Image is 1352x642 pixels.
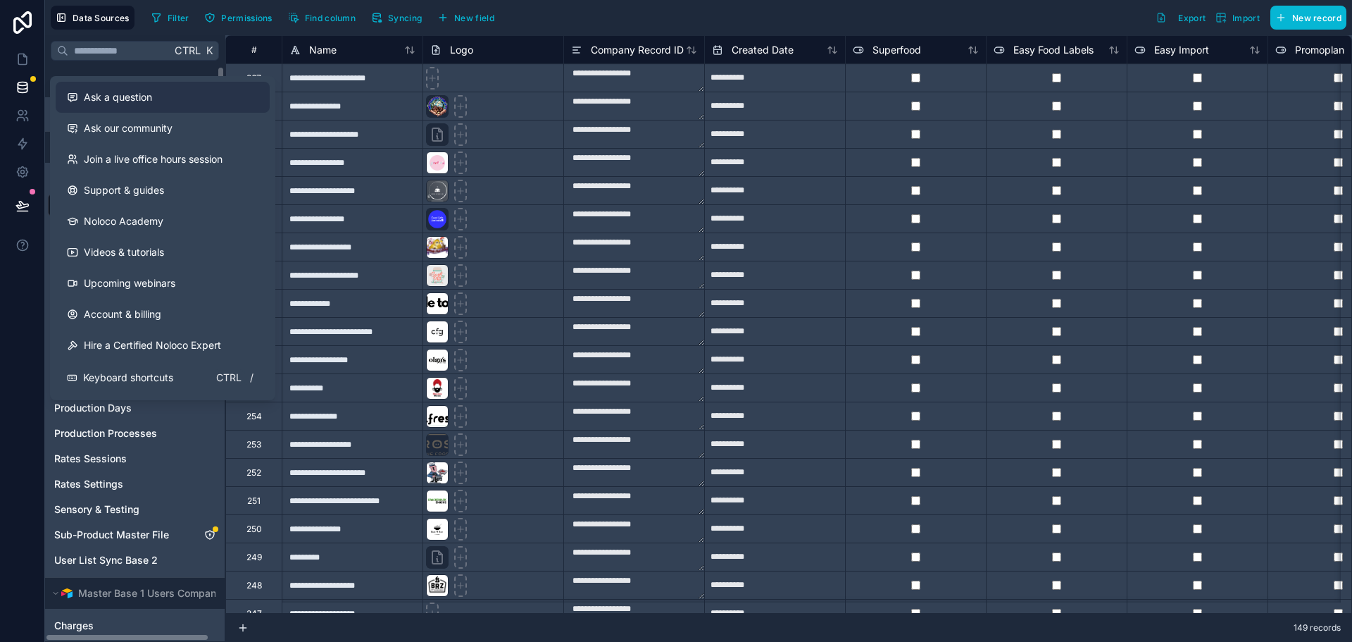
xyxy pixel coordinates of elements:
[199,7,277,28] button: Permissions
[305,13,356,23] span: Find column
[56,299,270,330] a: Account & billing
[1295,43,1344,57] span: Promoplan
[1178,13,1206,23] span: Export
[84,90,152,104] span: Ask a question
[1154,43,1209,57] span: Easy Import
[56,175,270,206] a: Support & guides
[246,580,262,591] div: 248
[56,237,270,268] a: Videos & tutorials
[56,330,270,361] button: Hire a Certified Noloco Expert
[84,245,164,259] span: Videos & tutorials
[83,371,173,385] span: Keyboard shortcuts
[1265,6,1346,30] a: New record
[84,338,221,352] span: Hire a Certified Noloco Expert
[366,7,432,28] a: Syncing
[146,7,194,28] button: Filter
[204,46,214,56] span: K
[84,183,164,197] span: Support & guides
[246,372,257,383] span: /
[1294,622,1341,634] span: 149 records
[246,73,261,84] div: 267
[283,7,361,28] button: Find column
[168,13,189,23] span: Filter
[84,152,223,166] span: Join a live office hours session
[173,42,202,59] span: Ctrl
[1151,6,1210,30] button: Export
[246,439,261,450] div: 253
[1292,13,1341,23] span: New record
[450,43,473,57] span: Logo
[1232,13,1260,23] span: Import
[56,206,270,237] a: Noloco Academy
[246,552,262,563] div: 249
[84,121,173,135] span: Ask our community
[56,361,270,395] button: Keyboard shortcutsCtrl/
[56,144,270,175] a: Join a live office hours session
[51,6,134,30] button: Data Sources
[84,307,161,321] span: Account & billing
[246,467,261,479] div: 252
[199,7,282,28] a: Permissions
[388,13,422,23] span: Syncing
[56,82,270,113] button: Ask a question
[309,43,337,57] span: Name
[56,268,270,299] a: Upcoming webinars
[366,7,427,28] button: Syncing
[246,411,262,422] div: 254
[591,43,684,57] span: Company Record ID
[84,276,175,290] span: Upcoming webinars
[1210,6,1265,30] button: Import
[247,495,261,507] div: 251
[84,214,163,228] span: Noloco Academy
[732,43,794,57] span: Created Date
[1270,6,1346,30] button: New record
[237,44,271,55] div: #
[454,13,494,23] span: New field
[73,13,130,23] span: Data Sources
[872,43,921,57] span: Superfood
[215,369,243,386] span: Ctrl
[432,7,499,28] button: New field
[246,608,262,619] div: 247
[1013,43,1094,57] span: Easy Food Labels
[56,113,270,144] a: Ask our community
[246,524,262,535] div: 250
[221,13,272,23] span: Permissions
